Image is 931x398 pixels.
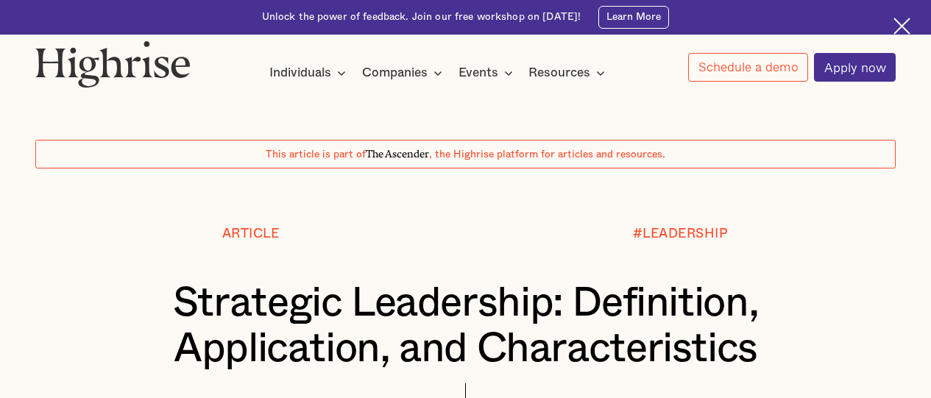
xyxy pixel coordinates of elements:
a: Apply now [814,53,896,82]
img: Highrise logo [35,40,191,88]
div: Companies [362,64,447,82]
div: #LEADERSHIP [633,227,729,241]
div: Resources [528,64,590,82]
span: The Ascender [366,146,429,158]
a: Learn More [598,6,670,29]
a: Schedule a demo [688,53,808,82]
span: This article is part of [266,149,366,160]
div: Resources [528,64,609,82]
img: Cross icon [893,18,910,35]
div: Individuals [269,64,331,82]
div: Events [459,64,517,82]
div: Events [459,64,498,82]
div: Individuals [269,64,350,82]
div: Article [222,227,280,241]
span: , the Highrise platform for articles and resources. [429,149,665,160]
div: Unlock the power of feedback. Join our free workshop on [DATE]! [262,10,581,24]
div: Companies [362,64,428,82]
h1: Strategic Leadership: Definition, Application, and Characteristics [71,281,860,372]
